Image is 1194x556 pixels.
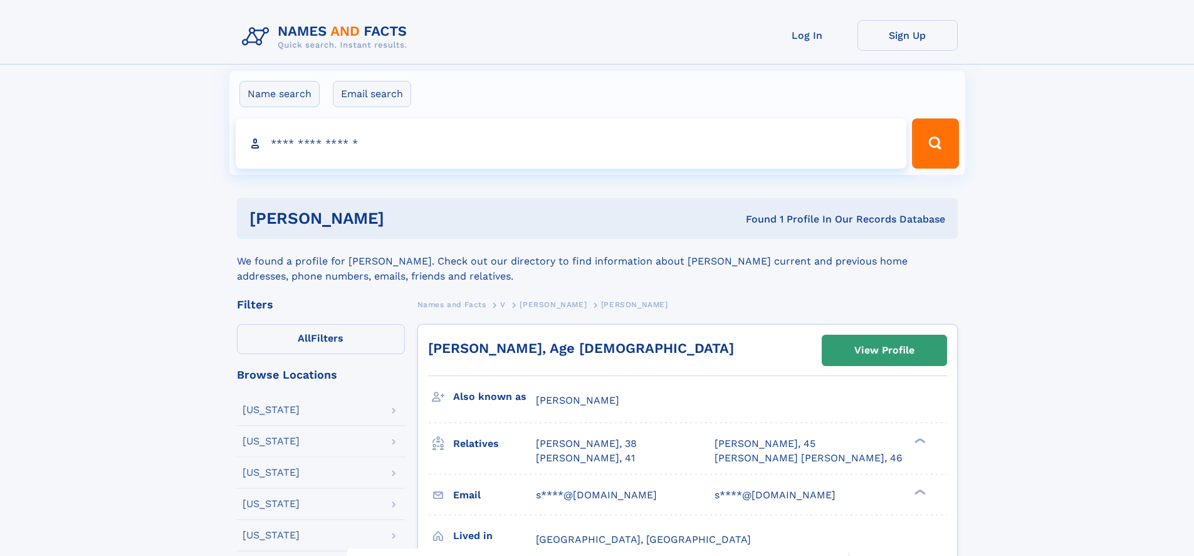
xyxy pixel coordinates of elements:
[243,468,300,478] div: [US_STATE]
[428,340,734,356] a: [PERSON_NAME], Age [DEMOGRAPHIC_DATA]
[453,525,536,547] h3: Lived in
[237,299,405,310] div: Filters
[715,451,903,465] a: [PERSON_NAME] [PERSON_NAME], 46
[601,300,668,309] span: [PERSON_NAME]
[453,386,536,407] h3: Also known as
[500,296,506,312] a: V
[912,118,958,169] button: Search Button
[243,530,300,540] div: [US_STATE]
[237,369,405,380] div: Browse Locations
[417,296,486,312] a: Names and Facts
[333,81,411,107] label: Email search
[243,436,300,446] div: [US_STATE]
[298,332,311,344] span: All
[822,335,946,365] a: View Profile
[239,81,320,107] label: Name search
[243,405,300,415] div: [US_STATE]
[453,485,536,506] h3: Email
[911,488,926,496] div: ❯
[911,437,926,445] div: ❯
[536,437,637,451] a: [PERSON_NAME], 38
[536,394,619,406] span: [PERSON_NAME]
[857,20,958,51] a: Sign Up
[243,499,300,509] div: [US_STATE]
[453,433,536,454] h3: Relatives
[536,533,751,545] span: [GEOGRAPHIC_DATA], [GEOGRAPHIC_DATA]
[237,324,405,354] label: Filters
[237,239,958,284] div: We found a profile for [PERSON_NAME]. Check out our directory to find information about [PERSON_N...
[854,336,914,365] div: View Profile
[757,20,857,51] a: Log In
[236,118,907,169] input: search input
[520,296,587,312] a: [PERSON_NAME]
[500,300,506,309] span: V
[715,437,815,451] a: [PERSON_NAME], 45
[237,20,417,54] img: Logo Names and Facts
[249,211,565,226] h1: [PERSON_NAME]
[536,451,635,465] a: [PERSON_NAME], 41
[520,300,587,309] span: [PERSON_NAME]
[565,212,945,226] div: Found 1 Profile In Our Records Database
